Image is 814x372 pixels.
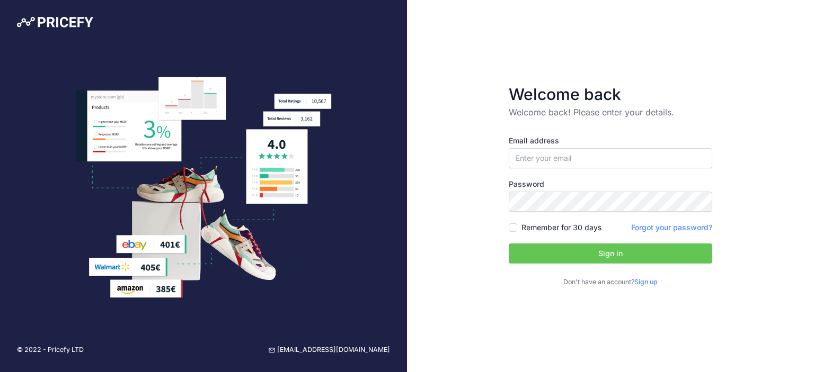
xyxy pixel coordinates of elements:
[634,278,658,286] a: Sign up
[509,179,712,189] label: Password
[509,135,712,146] label: Email address
[269,345,390,355] a: [EMAIL_ADDRESS][DOMAIN_NAME]
[509,106,712,119] p: Welcome back! Please enter your details.
[521,222,601,233] label: Remember for 30 days
[509,277,712,287] p: Don't have an account?
[509,148,712,168] input: Enter your email
[631,223,712,232] a: Forgot your password?
[509,85,712,104] h3: Welcome back
[17,345,84,355] p: © 2022 - Pricefy LTD
[17,17,93,28] img: Pricefy
[509,243,712,264] button: Sign in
